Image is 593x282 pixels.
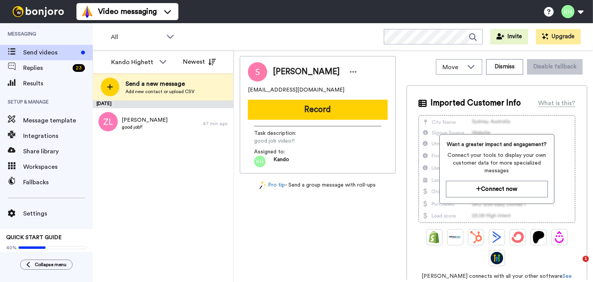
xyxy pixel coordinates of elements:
img: GoHighLevel [491,252,503,264]
img: kh.png [254,156,266,167]
span: [PERSON_NAME] [273,66,340,78]
div: Kando Highett [111,58,155,67]
span: Fallbacks [23,178,93,187]
span: Message template [23,116,93,125]
button: Connect now [446,181,548,197]
img: Image of Ava Ristevski [248,62,267,82]
span: Settings [23,209,93,218]
img: Drip [553,231,566,243]
span: Send videos [23,48,78,57]
span: Integrations [23,131,93,141]
span: 40% [6,245,17,251]
img: zl.png [98,112,118,131]
button: Collapse menu [20,260,73,270]
span: Video messaging [98,6,157,17]
span: Collapse menu [35,262,66,268]
img: Ontraport [449,231,461,243]
span: good job!! [122,124,168,130]
span: Send a new message [125,79,195,88]
span: All [111,32,163,42]
span: Share library [23,147,93,156]
span: good job video!! [254,137,327,145]
div: 23 [73,64,85,72]
button: Newest [177,54,222,70]
div: 47 min ago [203,121,230,127]
iframe: Intercom live chat [567,256,585,274]
span: [EMAIL_ADDRESS][DOMAIN_NAME] [248,86,344,94]
button: Upgrade [536,29,581,44]
img: vm-color.svg [81,5,93,18]
button: Record [248,100,388,120]
img: magic-wand.svg [259,181,266,189]
div: [DATE] [93,100,234,108]
img: ActiveCampaign [491,231,503,243]
img: bj-logo-header-white.svg [9,6,67,17]
span: Add new contact or upload CSV [125,88,195,95]
span: Replies [23,63,69,73]
a: Pro tip [259,181,285,189]
span: Results [23,79,93,88]
div: What is this? [538,99,575,108]
span: Imported Customer Info [430,97,521,109]
button: Disable fallback [527,59,583,75]
button: Invite [490,29,528,44]
span: Want a greater impact and engagement? [446,141,548,148]
button: Dismiss [486,59,523,75]
span: Move [442,63,463,72]
span: Connect your tools to display your own customer data for more specialized messages [446,151,548,175]
span: Assigned to: [254,148,308,156]
div: - Send a group message with roll-ups [240,181,396,189]
span: 1 [583,256,589,262]
span: QUICK START GUIDE [6,235,62,240]
span: Workspaces [23,162,93,172]
span: Kando [273,156,289,167]
img: Patreon [532,231,545,243]
img: Hubspot [470,231,482,243]
span: [PERSON_NAME] [122,116,168,124]
img: ConvertKit [512,231,524,243]
span: Task description : [254,129,308,137]
img: Shopify [428,231,441,243]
